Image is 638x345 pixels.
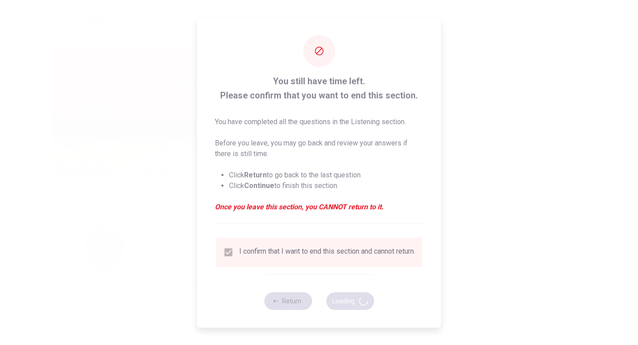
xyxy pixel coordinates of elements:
[215,74,424,102] span: You still have time left. Please confirm that you want to end this section.
[239,247,415,258] div: I confirm that I want to end this section and cannot return.
[229,170,424,180] li: Click to go back to the last question
[264,292,312,310] button: Return
[215,138,424,159] p: Before you leave, you may go back and review your answers if there is still time.
[244,171,267,179] strong: Return
[326,292,374,310] button: Loading
[215,202,424,212] em: Once you leave this section, you CANNOT return to it.
[229,180,424,191] li: Click to finish this section.
[215,117,424,127] p: You have completed all the questions in the Listening section.
[244,181,274,190] strong: Continue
